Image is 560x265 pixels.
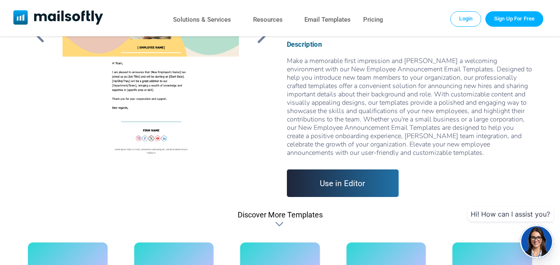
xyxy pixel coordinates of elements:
[287,40,532,48] div: Description
[287,169,399,197] a: Use in Editor
[253,14,283,26] a: Resources
[304,14,351,26] a: Email Templates
[287,57,532,157] div: Make a memorable first impression and [PERSON_NAME] a welcoming environment with our New Employee...
[275,220,285,228] div: Discover More Templates
[173,14,231,26] a: Solutions & Services
[450,11,481,26] a: Login
[13,10,103,26] a: Mailsoftly
[485,11,543,26] a: Trial
[238,210,323,219] div: Discover More Templates
[467,207,553,222] div: Hi! How can I assist you?
[363,14,383,26] a: Pricing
